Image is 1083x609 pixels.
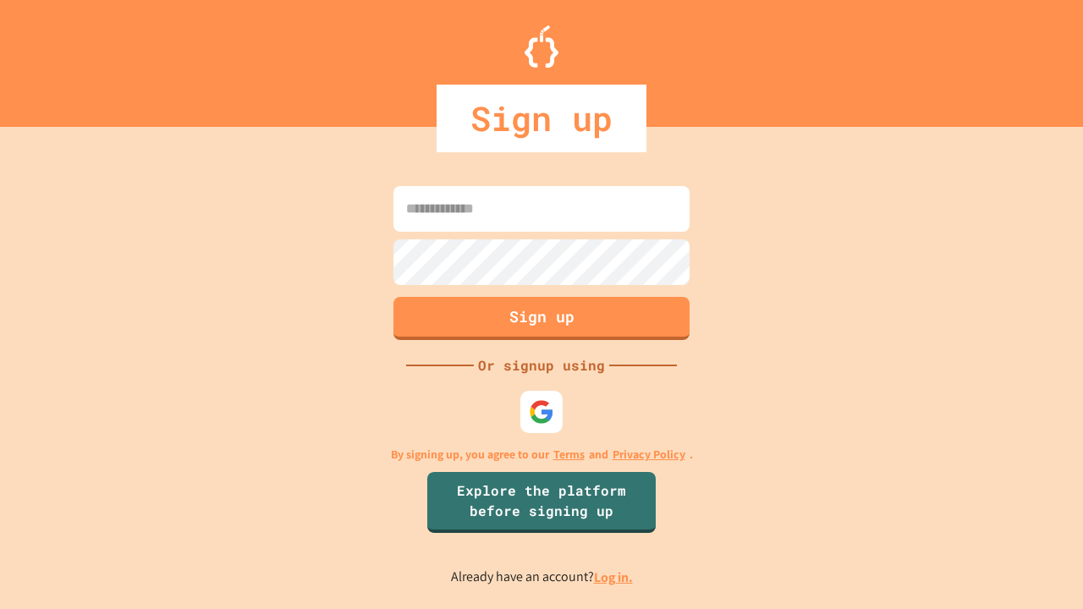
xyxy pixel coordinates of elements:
[427,472,656,533] a: Explore the platform before signing up
[393,297,690,340] button: Sign up
[529,399,554,425] img: google-icon.svg
[613,446,685,464] a: Privacy Policy
[553,446,585,464] a: Terms
[391,446,693,464] p: By signing up, you agree to our and .
[525,25,558,68] img: Logo.svg
[451,567,633,588] p: Already have an account?
[1012,541,1066,592] iframe: chat widget
[594,568,633,586] a: Log in.
[437,85,646,152] div: Sign up
[943,468,1066,540] iframe: chat widget
[474,355,609,376] div: Or signup using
